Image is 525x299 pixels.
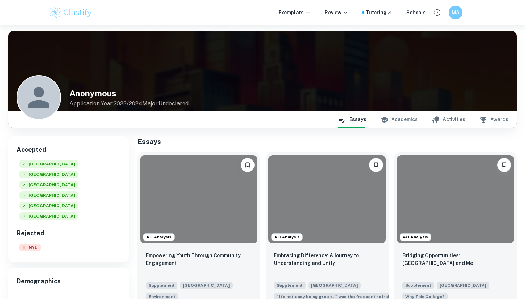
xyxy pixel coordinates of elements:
[479,111,508,128] button: Awards
[143,234,174,240] span: AO Analysis
[402,252,508,267] p: Bridging Opportunities: Duke University and Me
[437,282,489,289] span: [GEOGRAPHIC_DATA]
[431,7,443,18] button: Help and Feedback
[274,252,380,267] p: Embracing Difference: A Journey to Understanding and Unity
[278,9,311,16] p: Exemplars
[497,158,511,172] button: Bookmark
[400,234,431,240] span: AO Analysis
[432,111,465,128] button: Activities
[19,171,78,181] div: Accepted: Princeton University
[19,212,78,220] span: [GEOGRAPHIC_DATA]
[137,136,517,147] h5: Essays
[19,181,78,189] span: [GEOGRAPHIC_DATA]
[17,145,121,155] h6: Accepted
[19,191,78,202] div: Accepted: Northwestern University
[19,244,41,251] span: NYU
[325,9,348,16] p: Review
[308,282,361,289] span: [GEOGRAPHIC_DATA]
[49,6,93,19] img: Clastify logo
[19,191,78,199] span: [GEOGRAPHIC_DATA]
[369,158,383,172] button: Bookmark
[146,282,177,289] span: Supplement
[19,202,78,210] span: [GEOGRAPHIC_DATA]
[17,228,121,238] h6: Rejected
[19,202,78,212] div: Accepted: Duke University
[366,9,392,16] a: Tutoring
[274,282,306,289] span: Supplement
[19,212,78,223] div: Accepted: Dartmouth College
[69,100,189,108] p: Application Year: 2023/2024 Major: Undeclared
[19,160,78,168] span: [GEOGRAPHIC_DATA]
[19,160,78,171] div: Accepted: Harvard University
[69,87,189,100] h4: Anonymous
[241,158,255,172] button: Bookmark
[402,282,434,289] span: Supplement
[146,252,252,267] p: Empowering Youth Through Community Engagement
[449,6,462,19] button: MA
[452,9,460,16] h6: MA
[17,276,121,286] span: Demographics
[19,244,41,254] div: Rejected: New York University
[19,171,78,178] span: [GEOGRAPHIC_DATA]
[380,111,418,128] button: Academics
[180,282,233,289] span: [GEOGRAPHIC_DATA]
[19,181,78,191] div: Accepted: Columbia University
[338,111,366,128] button: Essays
[406,9,426,16] a: Schools
[272,234,302,240] span: AO Analysis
